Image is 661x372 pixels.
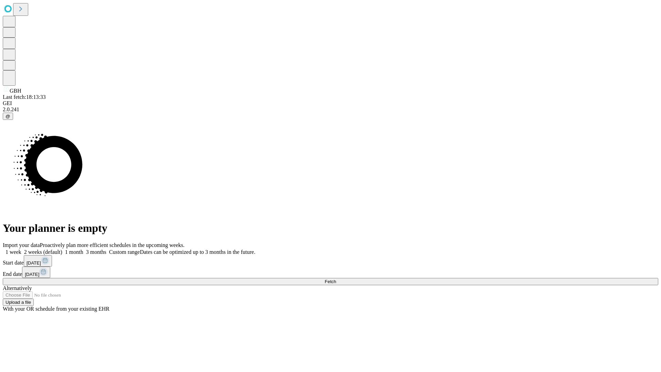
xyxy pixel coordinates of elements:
[24,249,62,255] span: 2 weeks (default)
[24,255,52,267] button: [DATE]
[3,222,658,235] h1: Your planner is empty
[65,249,83,255] span: 1 month
[6,249,21,255] span: 1 week
[3,106,658,113] div: 2.0.241
[3,278,658,285] button: Fetch
[27,260,41,266] span: [DATE]
[3,100,658,106] div: GEI
[140,249,255,255] span: Dates can be optimized up to 3 months in the future.
[3,306,109,312] span: With your OR schedule from your existing EHR
[325,279,336,284] span: Fetch
[40,242,185,248] span: Proactively plan more efficient schedules in the upcoming weeks.
[109,249,140,255] span: Custom range
[10,88,21,94] span: GBH
[22,267,50,278] button: [DATE]
[6,114,10,119] span: @
[3,242,40,248] span: Import your data
[3,267,658,278] div: End date
[3,255,658,267] div: Start date
[3,299,34,306] button: Upload a file
[3,113,13,120] button: @
[25,272,39,277] span: [DATE]
[3,285,32,291] span: Alternatively
[86,249,106,255] span: 3 months
[3,94,46,100] span: Last fetch: 18:13:33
